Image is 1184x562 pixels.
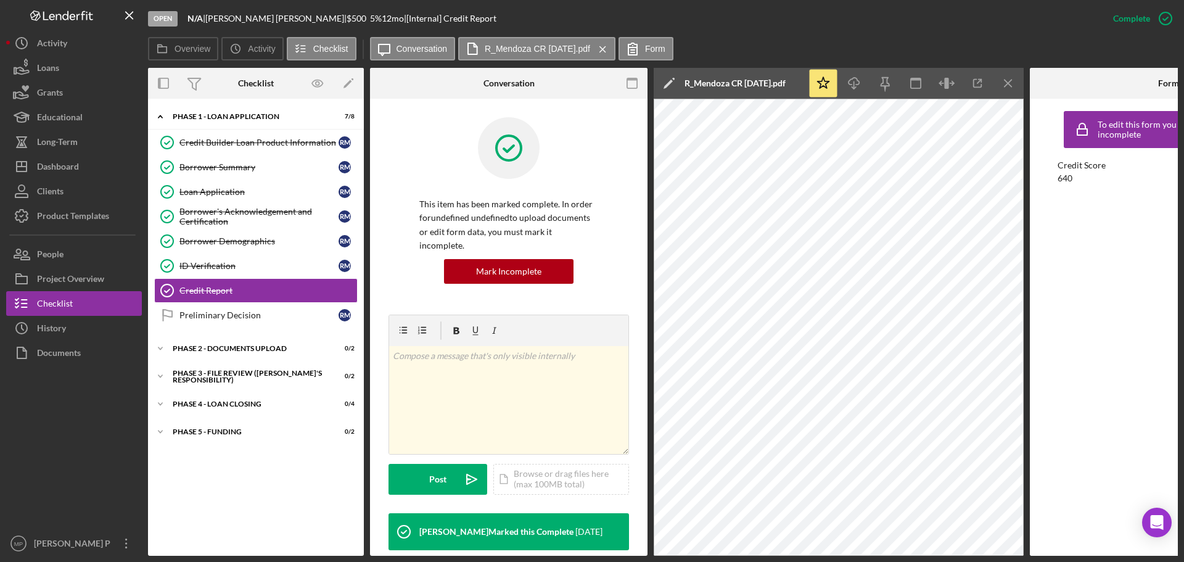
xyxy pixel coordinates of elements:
div: 7 / 8 [332,113,355,120]
button: Project Overview [6,267,142,291]
div: 0 / 4 [332,400,355,408]
div: [PERSON_NAME] Marked this Complete [419,527,573,537]
span: $500 [347,13,366,23]
a: History [6,316,142,341]
button: MP[PERSON_NAME] P [6,531,142,556]
div: Loan Application [179,187,339,197]
a: Credit Builder Loan Product InformationRM [154,130,358,155]
a: Borrower SummaryRM [154,155,358,180]
div: Clients [37,179,64,207]
div: Borrower's Acknowledgement and Certification [179,207,339,226]
button: Overview [148,37,218,60]
div: 12 mo [382,14,404,23]
div: Activity [37,31,67,59]
div: R M [339,186,351,198]
label: Form [645,44,665,54]
button: Dashboard [6,154,142,179]
div: 0 / 2 [332,345,355,352]
div: History [37,316,66,344]
div: Form [1158,78,1179,88]
a: Borrower DemographicsRM [154,229,358,254]
label: R_Mendoza CR [DATE].pdf [485,44,590,54]
div: R M [339,309,351,321]
button: Conversation [370,37,456,60]
a: Clients [6,179,142,204]
label: Overview [175,44,210,54]
div: 0 / 2 [332,373,355,380]
div: Credit Report [179,286,357,295]
div: PHASE 4 - LOAN CLOSING [173,400,324,408]
div: Educational [37,105,83,133]
div: Open [148,11,178,27]
a: Borrower's Acknowledgement and CertificationRM [154,204,358,229]
div: R M [339,260,351,272]
div: Phase 5 - Funding [173,428,324,436]
div: Complete [1113,6,1150,31]
div: Open Intercom Messenger [1142,508,1172,537]
div: Long-Term [37,130,78,157]
button: Educational [6,105,142,130]
div: Preliminary Decision [179,310,339,320]
a: Credit Report [154,278,358,303]
label: Conversation [397,44,448,54]
text: MP [14,540,23,547]
div: ID Verification [179,261,339,271]
div: Phase 1 - Loan Application [173,113,324,120]
div: Checklist [37,291,73,319]
button: Activity [6,31,142,56]
div: | [Internal] Credit Report [404,14,496,23]
button: People [6,242,142,267]
div: [PERSON_NAME] [PERSON_NAME] | [205,14,347,23]
button: Product Templates [6,204,142,228]
div: Mark Incomplete [476,259,541,284]
div: People [37,242,64,270]
div: Checklist [238,78,274,88]
div: Borrower Demographics [179,236,339,246]
button: Checklist [6,291,142,316]
button: Post [388,464,487,495]
div: PHASE 3 - FILE REVIEW ([PERSON_NAME]'s Responsibility) [173,370,324,384]
button: Form [619,37,673,60]
div: 5 % [370,14,382,23]
div: Product Templates [37,204,109,231]
div: Documents [37,341,81,368]
button: R_Mendoza CR [DATE].pdf [458,37,615,60]
button: Complete [1101,6,1178,31]
div: | [187,14,205,23]
div: Post [429,464,446,495]
a: Preliminary DecisionRM [154,303,358,328]
button: Documents [6,341,142,365]
button: Long-Term [6,130,142,154]
button: Grants [6,80,142,105]
div: Borrower Summary [179,162,339,172]
div: Dashboard [37,154,79,182]
div: 640 [1058,173,1072,183]
div: 0 / 2 [332,428,355,436]
div: Loans [37,56,59,83]
button: Mark Incomplete [444,259,573,284]
div: R M [339,235,351,247]
div: R M [339,136,351,149]
a: ID VerificationRM [154,254,358,278]
label: Checklist [313,44,348,54]
div: Credit Builder Loan Product Information [179,138,339,147]
div: [PERSON_NAME] P [31,531,111,559]
div: Conversation [483,78,535,88]
button: Checklist [287,37,356,60]
div: Grants [37,80,63,108]
b: N/A [187,13,203,23]
label: Activity [248,44,275,54]
button: Loans [6,56,142,80]
div: R M [339,210,351,223]
div: Phase 2 - DOCUMENTS UPLOAD [173,345,324,352]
